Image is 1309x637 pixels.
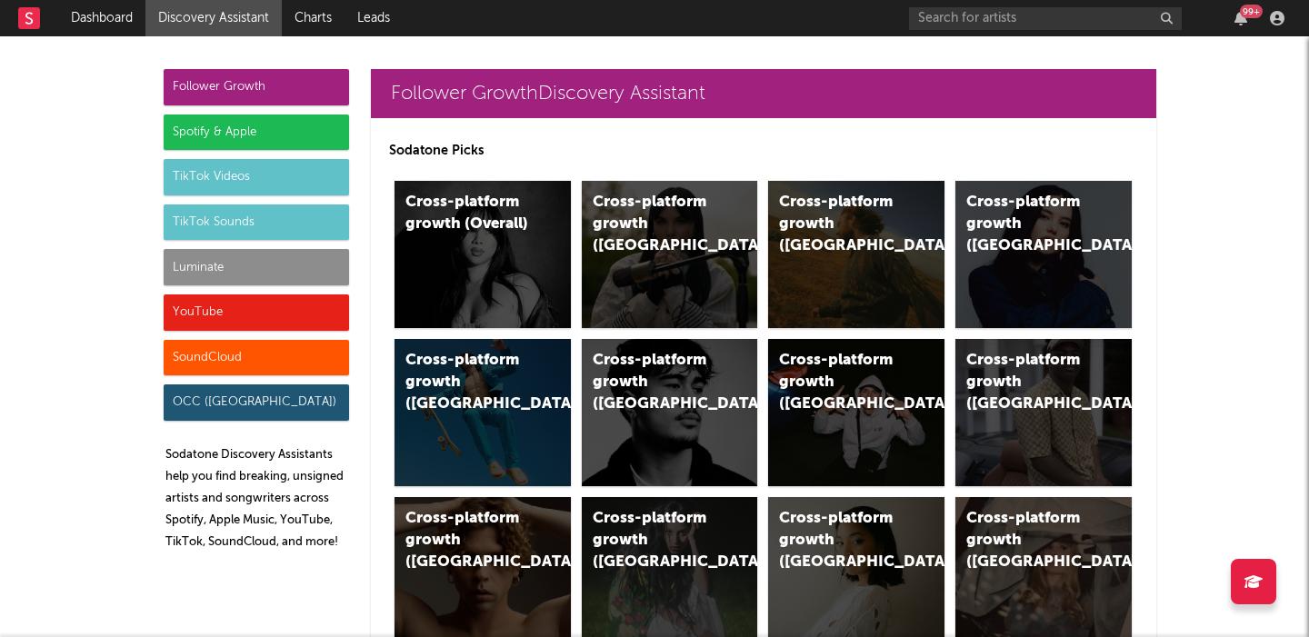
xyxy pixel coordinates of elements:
[164,340,349,376] div: SoundCloud
[164,204,349,241] div: TikTok Sounds
[779,350,903,415] div: Cross-platform growth ([GEOGRAPHIC_DATA]/GSA)
[164,114,349,151] div: Spotify & Apple
[768,181,944,328] a: Cross-platform growth ([GEOGRAPHIC_DATA])
[405,508,529,573] div: Cross-platform growth ([GEOGRAPHIC_DATA])
[164,249,349,285] div: Luminate
[779,508,903,573] div: Cross-platform growth ([GEOGRAPHIC_DATA])
[395,339,571,486] a: Cross-platform growth ([GEOGRAPHIC_DATA])
[593,192,716,257] div: Cross-platform growth ([GEOGRAPHIC_DATA])
[593,350,716,415] div: Cross-platform growth ([GEOGRAPHIC_DATA])
[164,294,349,331] div: YouTube
[405,192,529,235] div: Cross-platform growth (Overall)
[582,339,758,486] a: Cross-platform growth ([GEOGRAPHIC_DATA])
[955,181,1132,328] a: Cross-platform growth ([GEOGRAPHIC_DATA])
[909,7,1182,30] input: Search for artists
[389,140,1138,162] p: Sodatone Picks
[164,69,349,105] div: Follower Growth
[164,159,349,195] div: TikTok Videos
[371,69,1156,118] a: Follower GrowthDiscovery Assistant
[593,508,716,573] div: Cross-platform growth ([GEOGRAPHIC_DATA])
[582,181,758,328] a: Cross-platform growth ([GEOGRAPHIC_DATA])
[966,350,1090,415] div: Cross-platform growth ([GEOGRAPHIC_DATA])
[164,384,349,421] div: OCC ([GEOGRAPHIC_DATA])
[966,192,1090,257] div: Cross-platform growth ([GEOGRAPHIC_DATA])
[1240,5,1263,18] div: 99 +
[165,444,349,553] p: Sodatone Discovery Assistants help you find breaking, unsigned artists and songwriters across Spo...
[779,192,903,257] div: Cross-platform growth ([GEOGRAPHIC_DATA])
[955,339,1132,486] a: Cross-platform growth ([GEOGRAPHIC_DATA])
[405,350,529,415] div: Cross-platform growth ([GEOGRAPHIC_DATA])
[395,181,571,328] a: Cross-platform growth (Overall)
[966,508,1090,573] div: Cross-platform growth ([GEOGRAPHIC_DATA])
[1234,11,1247,25] button: 99+
[768,339,944,486] a: Cross-platform growth ([GEOGRAPHIC_DATA]/GSA)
